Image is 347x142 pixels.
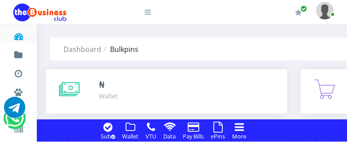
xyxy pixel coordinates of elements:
[163,132,176,140] small: Data
[63,44,101,54] a: Dashboard
[34,98,108,113] a: Nigerian VTU
[99,91,118,101] div: Wallet
[183,132,204,140] small: Pay Bills
[13,80,24,101] a: Miscellaneous Payments
[180,131,206,141] a: Pay Bills
[161,131,178,141] a: Data
[13,4,67,21] img: Logo
[295,9,302,16] i: Renew/Upgrade Subscription
[143,131,159,141] a: VTU
[101,132,115,140] small: Sub
[13,61,24,83] a: Transactions
[5,114,24,129] a: Chat for support
[46,69,287,114] a: ₦ Wallet
[208,131,228,141] a: ePins
[122,132,138,140] small: Wallet
[119,131,141,141] a: Wallet
[13,24,24,45] a: Dashboard
[232,132,246,140] small: More
[13,43,24,64] a: Fund wallet
[99,78,118,91] div: ₦
[4,103,25,118] a: Chat for support
[316,2,334,19] img: User
[300,5,307,12] span: Renew/Upgrade Subscription
[98,131,118,141] a: Sub
[34,110,108,126] a: International VTU
[101,44,138,55] li: Bulkpins
[211,132,225,140] small: ePins
[146,132,156,140] small: VTU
